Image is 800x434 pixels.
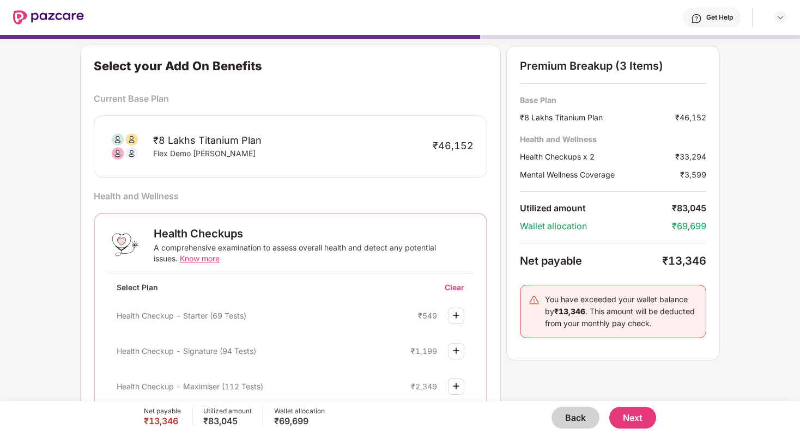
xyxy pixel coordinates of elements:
div: Get Help [706,13,733,22]
img: svg+xml;base64,PHN2ZyBpZD0iSGVscC0zMngzMiIgeG1sbnM9Imh0dHA6Ly93d3cudzMub3JnLzIwMDAvc3ZnIiB3aWR0aD... [691,13,702,24]
div: Base Plan [520,95,706,105]
span: Health Checkup - Maximiser (112 Tests) [117,382,263,391]
div: ₹46,152 [675,112,706,123]
b: ₹13,346 [554,307,585,316]
div: Wallet allocation [274,407,325,415]
div: ₹69,699 [672,221,706,232]
div: Clear [445,282,473,292]
div: ₹2,349 [411,382,437,391]
button: Back [551,407,599,429]
div: ₹13,346 [662,254,706,267]
div: Wallet allocation [520,221,672,232]
div: Net payable [144,407,181,415]
img: svg+xml;base64,PHN2ZyBpZD0iUGx1cy0zMngzMiIgeG1sbnM9Imh0dHA6Ly93d3cudzMub3JnLzIwMDAvc3ZnIiB3aWR0aD... [450,309,463,322]
img: svg+xml;base64,PHN2ZyBpZD0iRHJvcGRvd24tMzJ4MzIiIHhtbG5zPSJodHRwOi8vd3d3LnczLm9yZy8yMDAwL3N2ZyIgd2... [776,13,785,22]
div: Health Checkups [154,227,473,240]
div: ₹8 Lakhs Titanium Plan [520,112,675,123]
div: ₹69,699 [274,415,325,426]
div: ₹46,152 [433,140,474,151]
button: Next [609,407,656,429]
div: ₹83,045 [672,203,706,214]
div: Mental Wellness Coverage [520,169,680,180]
div: Utilized amount [520,203,672,214]
img: New Pazcare Logo [13,10,84,25]
div: A comprehensive examination to assess overall health and detect any potential issues. [154,242,451,264]
div: You have exceeded your wallet balance by . This amount will be deducted from your monthly pay check. [545,294,698,329]
div: ₹33,294 [675,151,706,162]
img: svg+xml;base64,PHN2ZyBpZD0iUGx1cy0zMngzMiIgeG1sbnM9Imh0dHA6Ly93d3cudzMub3JnLzIwMDAvc3ZnIiB3aWR0aD... [450,344,463,357]
div: ₹13,346 [144,415,181,426]
div: Net payable [520,254,662,267]
div: Flex Demo [PERSON_NAME] [153,148,400,159]
img: Health Checkups [108,227,143,262]
div: Select Plan [108,282,167,301]
div: ₹3,599 [680,169,706,180]
div: Select your Add On Benefits [94,58,487,80]
img: svg+xml;base64,PHN2ZyBpZD0iUGx1cy0zMngzMiIgeG1sbnM9Imh0dHA6Ly93d3cudzMub3JnLzIwMDAvc3ZnIiB3aWR0aD... [450,380,463,393]
img: svg+xml;base64,PHN2ZyB3aWR0aD0iODAiIGhlaWdodD0iODAiIHZpZXdCb3g9IjAgMCA4MCA4MCIgZmlsbD0ibm9uZSIgeG... [107,129,142,164]
div: Health and Wellness [520,134,706,144]
span: Health Checkup - Starter (69 Tests) [117,311,246,320]
div: ₹549 [418,311,437,320]
div: Health Checkups x 2 [520,151,675,162]
div: Current Base Plan [94,93,487,105]
div: ₹8 Lakhs Titanium Plan [153,135,422,146]
div: Health and Wellness [94,191,487,202]
div: Utilized amount [203,407,252,415]
span: Know more [180,254,220,263]
div: Premium Breakup (3 Items) [520,59,706,72]
img: svg+xml;base64,PHN2ZyB4bWxucz0iaHR0cDovL3d3dy53My5vcmcvMjAwMC9zdmciIHdpZHRoPSIyNCIgaGVpZ2h0PSIyNC... [529,295,540,305]
div: ₹83,045 [203,415,252,426]
span: Health Checkup - Signature (94 Tests) [117,346,256,356]
div: ₹1,199 [411,346,437,356]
